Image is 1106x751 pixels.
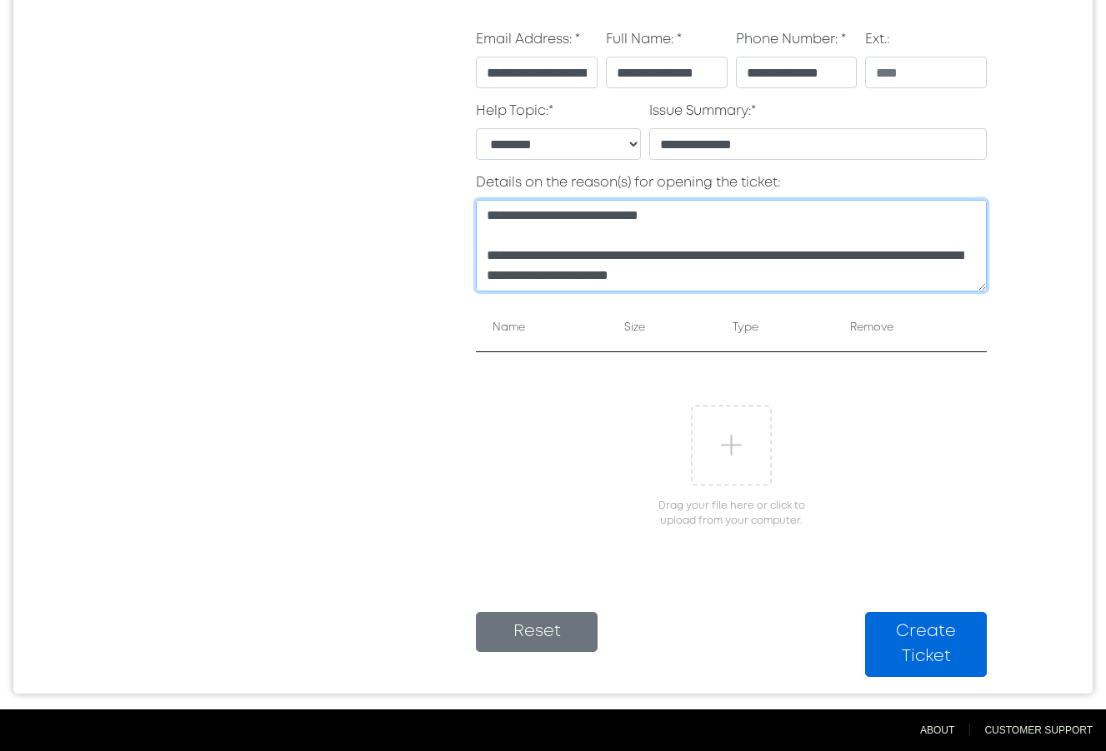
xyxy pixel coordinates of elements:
span: Drag your file here or click to upload from your computer. [654,499,808,542]
button: Reset [476,612,598,652]
th: Type [716,305,834,351]
label: Email Address: * [476,30,580,50]
a: Customer Support [971,709,1106,751]
button: Create Ticket [865,612,987,677]
label: Phone Number: * [736,30,846,50]
th: Size [608,305,716,351]
label: Full Name: * [606,30,682,50]
label: Ext.: [865,30,889,50]
label: Details on the reason(s) for opening the ticket: [476,173,780,193]
th: Name [476,305,608,351]
th: Remove [833,305,987,351]
a: About [907,709,968,751]
label: Issue Summary:* [649,102,756,122]
label: Help Topic:* [476,102,553,122]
